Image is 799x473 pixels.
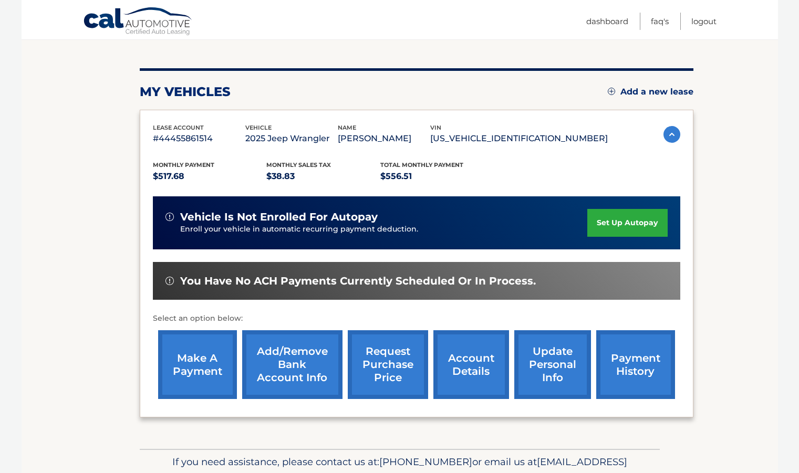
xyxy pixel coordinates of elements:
[596,330,675,399] a: payment history
[266,161,331,169] span: Monthly sales Tax
[153,131,245,146] p: #44455861514
[433,330,509,399] a: account details
[663,126,680,143] img: accordion-active.svg
[514,330,591,399] a: update personal info
[245,131,338,146] p: 2025 Jeep Wrangler
[338,131,430,146] p: [PERSON_NAME]
[348,330,428,399] a: request purchase price
[165,213,174,221] img: alert-white.svg
[430,131,608,146] p: [US_VEHICLE_IDENTIFICATION_NUMBER]
[430,124,441,131] span: vin
[379,456,472,468] span: [PHONE_NUMBER]
[180,224,588,235] p: Enroll your vehicle in automatic recurring payment deduction.
[691,13,717,30] a: Logout
[651,13,669,30] a: FAQ's
[153,169,267,184] p: $517.68
[83,7,193,37] a: Cal Automotive
[180,275,536,288] span: You have no ACH payments currently scheduled or in process.
[153,312,680,325] p: Select an option below:
[380,169,494,184] p: $556.51
[608,88,615,95] img: add.svg
[153,161,214,169] span: Monthly Payment
[608,87,693,97] a: Add a new lease
[242,330,343,399] a: Add/Remove bank account info
[140,84,231,100] h2: my vehicles
[153,124,204,131] span: lease account
[158,330,237,399] a: make a payment
[338,124,356,131] span: name
[180,211,378,224] span: vehicle is not enrolled for autopay
[587,209,667,237] a: set up autopay
[165,277,174,285] img: alert-white.svg
[266,169,380,184] p: $38.83
[380,161,463,169] span: Total Monthly Payment
[586,13,628,30] a: Dashboard
[245,124,272,131] span: vehicle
